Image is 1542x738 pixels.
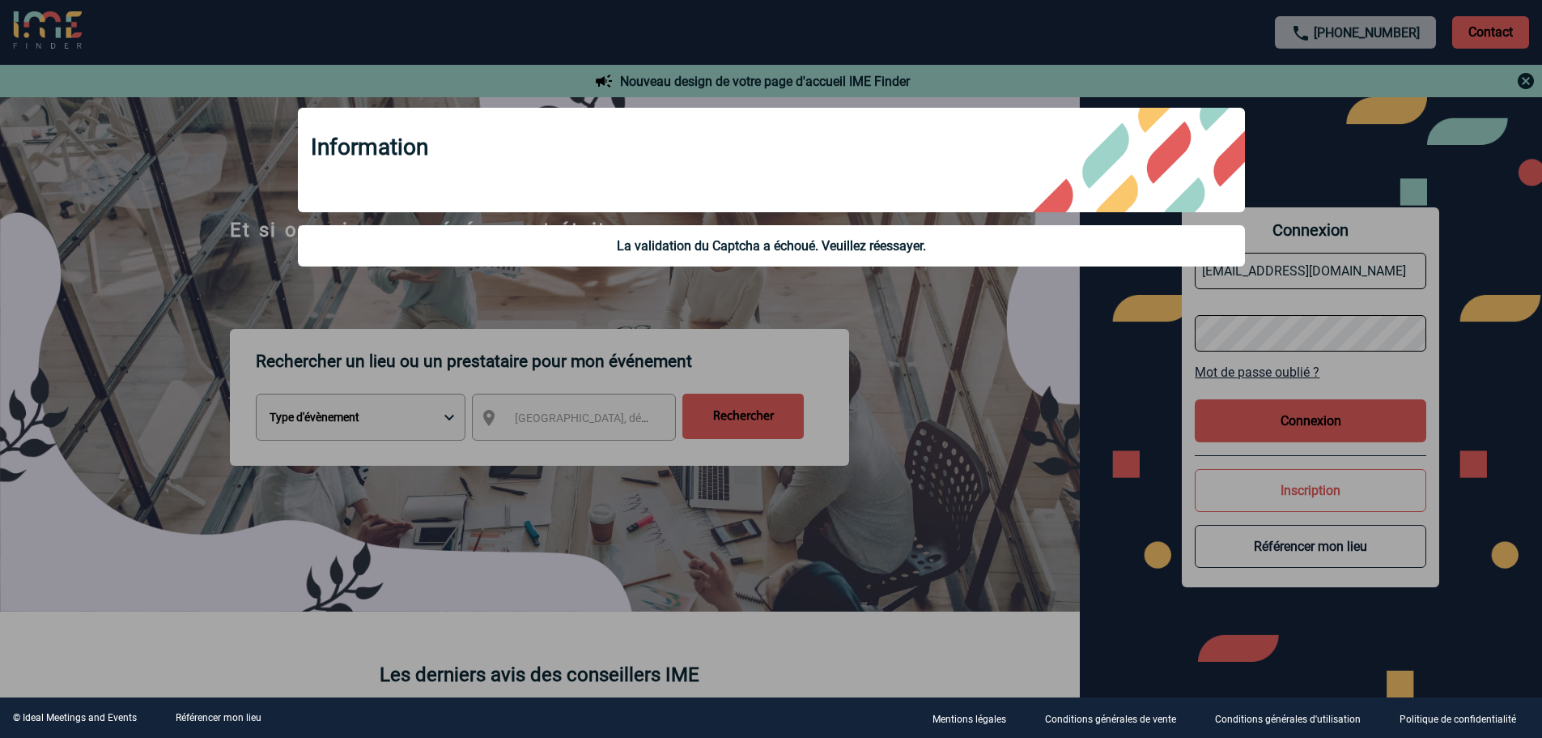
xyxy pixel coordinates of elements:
p: Politique de confidentialité [1400,714,1516,725]
p: Conditions générales d'utilisation [1215,714,1361,725]
div: Information [298,108,1245,212]
p: Conditions générales de vente [1045,714,1176,725]
p: Mentions légales [932,714,1006,725]
a: Référencer mon lieu [176,712,261,723]
div: La validation du Captcha a échoué. Veuillez réessayer. [311,238,1232,254]
a: Mentions légales [920,710,1032,726]
a: Politique de confidentialité [1387,710,1542,726]
div: © Ideal Meetings and Events [13,712,137,723]
a: Conditions générales d'utilisation [1202,710,1387,726]
a: Conditions générales de vente [1032,710,1202,726]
